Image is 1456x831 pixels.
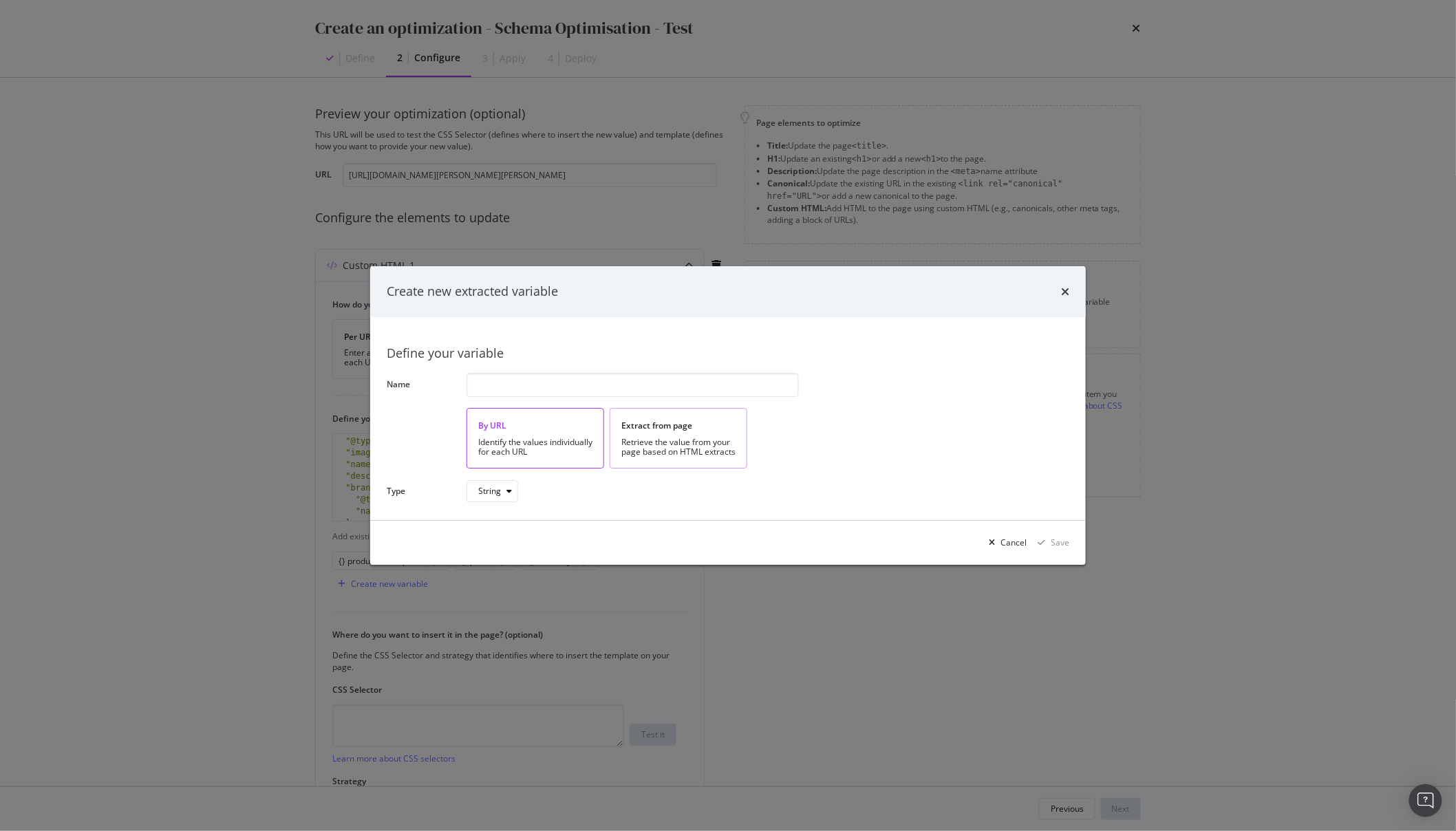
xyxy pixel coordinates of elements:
div: Create new extracted variable [387,283,558,301]
label: Name [387,379,456,394]
div: Identify the values individually for each URL [478,438,592,457]
div: Define your variable [387,345,1069,363]
div: String [478,487,501,495]
div: By URL [478,420,592,432]
button: Save [1032,532,1069,554]
div: Extract from page [621,420,736,432]
div: modal [370,266,1086,565]
div: Retrieve the value from your page based on HTML extracts [621,438,736,457]
div: Save [1051,537,1069,548]
div: times [1061,283,1069,301]
button: Cancel [983,532,1027,554]
button: String [467,480,518,502]
div: Open Intercom Messenger [1409,784,1442,817]
div: Cancel [1000,537,1027,548]
label: Type [387,485,456,500]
